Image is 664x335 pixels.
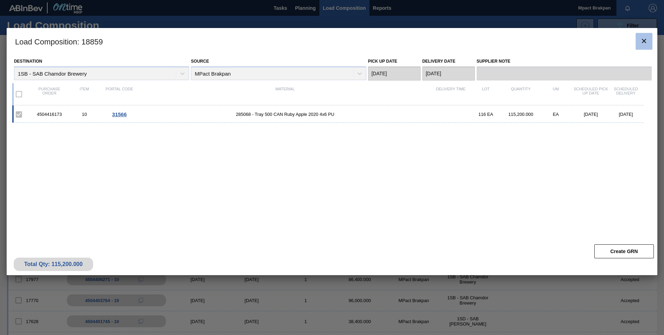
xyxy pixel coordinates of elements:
[67,112,102,117] div: 10
[102,111,137,117] div: Go to Order
[594,244,654,258] button: Create GRN
[137,87,433,102] div: Material
[19,261,88,267] div: Total Qty: 115,200.000
[573,87,608,102] div: Scheduled Pick up Date
[573,112,608,117] div: [DATE]
[137,112,433,117] span: 285068 - Tray 500 CAN Ruby Apple 2020 4x6 PU
[608,87,643,102] div: Scheduled Delivery
[32,112,67,117] div: 4504416173
[422,67,475,81] input: mm/dd/yyyy
[422,59,455,64] label: Delivery Date
[433,87,468,102] div: Delivery Time
[503,112,538,117] div: 115,200.000
[368,59,397,64] label: Pick up Date
[538,112,573,117] div: EA
[538,87,573,102] div: UM
[32,87,67,102] div: Purchase order
[477,56,652,67] label: Supplier Note
[468,112,503,117] div: 116 EA
[368,67,421,81] input: mm/dd/yyyy
[112,111,127,117] span: 31566
[191,59,209,64] label: Source
[67,87,102,102] div: Item
[503,87,538,102] div: Quantity
[608,112,643,117] div: [DATE]
[7,28,657,55] h3: Load Composition : 18859
[102,87,137,102] div: Portal code
[468,87,503,102] div: Lot
[14,59,42,64] label: Destination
